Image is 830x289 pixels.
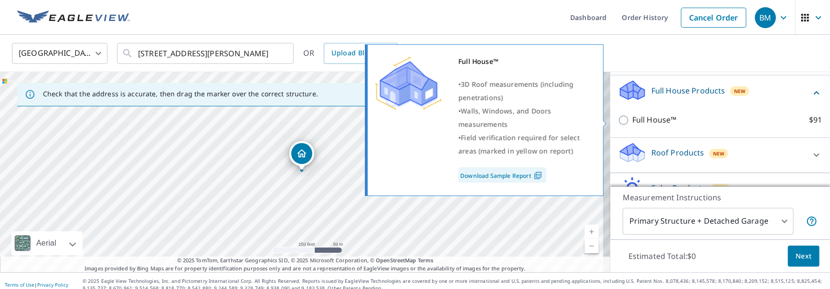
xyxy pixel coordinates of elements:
[734,87,746,95] span: New
[651,85,725,96] p: Full House Products
[585,239,599,253] a: Current Level 17, Zoom Out
[331,47,390,59] span: Upload Blueprint
[532,171,544,180] img: Pdf Icon
[375,55,442,112] img: Premium
[618,142,822,169] div: Roof ProductsNew
[303,43,398,64] div: OR
[809,114,822,126] p: $91
[324,43,397,64] a: Upload Blueprint
[5,281,34,288] a: Terms of Use
[621,246,704,267] p: Estimated Total: $0
[138,40,274,67] input: Search by address or latitude-longitude
[713,150,725,157] span: New
[458,55,591,68] div: Full House™
[755,7,776,28] div: BM
[458,106,551,129] span: Walls, Windows, and Doors measurements
[623,208,794,235] div: Primary Structure + Detached Garage
[43,90,318,98] p: Check that the address is accurate, then drag the marker over the correct structure.
[17,10,130,25] img: EV Logo
[681,8,746,28] a: Cancel Order
[806,216,818,227] span: Your report will include the primary structure and a detached garage if one exists.
[11,231,83,255] div: Aerial
[37,281,68,288] a: Privacy Policy
[651,147,704,158] p: Roof Products
[458,131,591,158] div: •
[458,133,580,155] span: Field verification required for select areas (marked in yellow on report)
[289,141,314,171] div: Dropped pin, building 1, Residential property, 160 Crooked Lake Rd Tully, NY 13159
[177,257,434,265] span: © 2025 TomTom, Earthstar Geographics SIO, © 2025 Microsoft Corporation, ©
[458,104,591,131] div: •
[796,250,812,262] span: Next
[458,78,591,104] div: •
[623,192,818,203] p: Measurement Instructions
[714,185,726,193] span: New
[651,182,706,194] p: Solar Products
[632,114,677,126] p: Full House™
[458,167,546,183] a: Download Sample Report
[788,246,819,267] button: Next
[12,40,107,67] div: [GEOGRAPHIC_DATA]
[376,257,416,264] a: OpenStreetMap
[585,225,599,239] a: Current Level 17, Zoom In
[5,282,68,288] p: |
[618,79,822,106] div: Full House ProductsNew
[33,231,59,255] div: Aerial
[458,80,574,102] span: 3D Roof measurements (including penetrations)
[418,257,434,264] a: Terms
[618,177,822,204] div: Solar ProductsNew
